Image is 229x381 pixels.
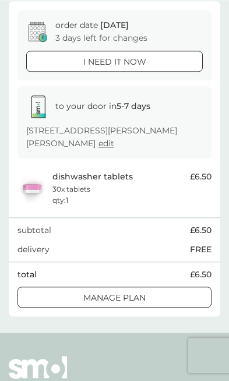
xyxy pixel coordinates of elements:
[52,195,68,206] p: qty : 1
[100,20,129,30] span: [DATE]
[190,170,212,183] span: £6.50
[190,268,212,281] span: £6.50
[117,101,150,111] strong: 5-7 days
[26,124,203,150] p: [STREET_ADDRESS][PERSON_NAME][PERSON_NAME]
[190,243,212,256] p: FREE
[17,287,212,308] button: Manage plan
[17,224,51,237] p: subtotal
[190,224,212,237] span: £6.50
[52,170,133,183] p: dishwasher tablets
[55,101,150,111] span: to your door in
[98,138,114,149] a: edit
[83,55,146,68] p: i need it now
[52,184,90,195] p: 30x tablets
[55,31,147,44] p: 3 days left for changes
[83,291,146,304] p: Manage plan
[55,19,129,31] p: order date
[26,51,203,72] button: i need it now
[17,268,37,281] p: total
[17,243,50,256] p: delivery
